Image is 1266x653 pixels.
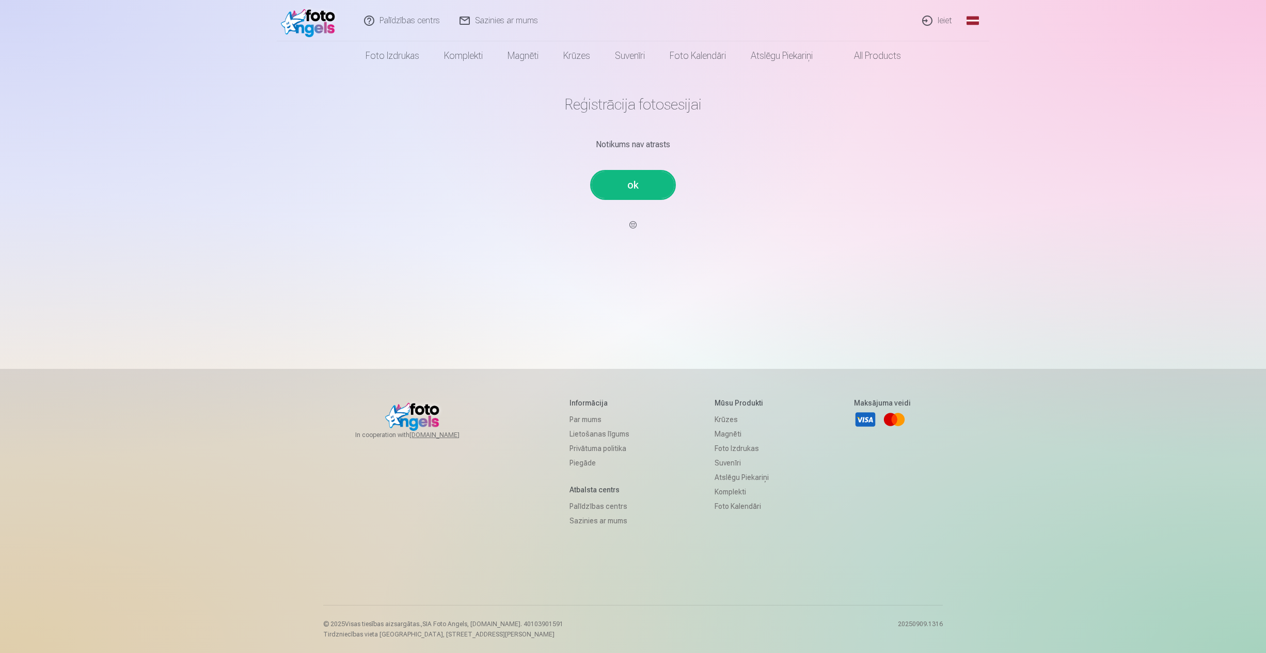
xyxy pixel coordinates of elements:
span: SIA Foto Angels, [DOMAIN_NAME]. 40103901591 [422,620,563,628]
a: Privātuma politika [569,441,629,456]
h1: Reģistrācija fotosesijai [331,95,935,114]
a: Mastercard [883,408,906,431]
a: Suvenīri [603,41,657,70]
a: Foto izdrukas [715,441,769,456]
p: 😔 [331,219,935,231]
a: Palīdzības centrs [569,499,629,514]
a: Piegāde [569,456,629,470]
h5: Mūsu produkti [715,398,769,408]
a: Foto izdrukas [353,41,432,70]
a: All products [825,41,913,70]
a: Atslēgu piekariņi [715,470,769,485]
a: Komplekti [715,485,769,499]
a: Krūzes [715,412,769,427]
div: Notikums nav atrasts [331,138,935,151]
a: Atslēgu piekariņi [738,41,825,70]
h5: Atbalsta centrs [569,485,629,495]
h5: Informācija [569,398,629,408]
p: Tirdzniecības vieta [GEOGRAPHIC_DATA], [STREET_ADDRESS][PERSON_NAME] [323,630,563,639]
h5: Maksājuma veidi [854,398,911,408]
a: ok [592,172,674,198]
a: Foto kalendāri [657,41,738,70]
img: /fa1 [281,4,340,37]
p: 20250909.1316 [898,620,943,639]
a: Sazinies ar mums [569,514,629,528]
a: Suvenīri [715,456,769,470]
a: Foto kalendāri [715,499,769,514]
a: Par mums [569,412,629,427]
p: © 2025 Visas tiesības aizsargātas. , [323,620,563,628]
a: Lietošanas līgums [569,427,629,441]
a: Magnēti [495,41,551,70]
a: [DOMAIN_NAME] [409,431,484,439]
a: Komplekti [432,41,495,70]
a: Visa [854,408,877,431]
span: In cooperation with [355,431,484,439]
a: Magnēti [715,427,769,441]
a: Krūzes [551,41,603,70]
